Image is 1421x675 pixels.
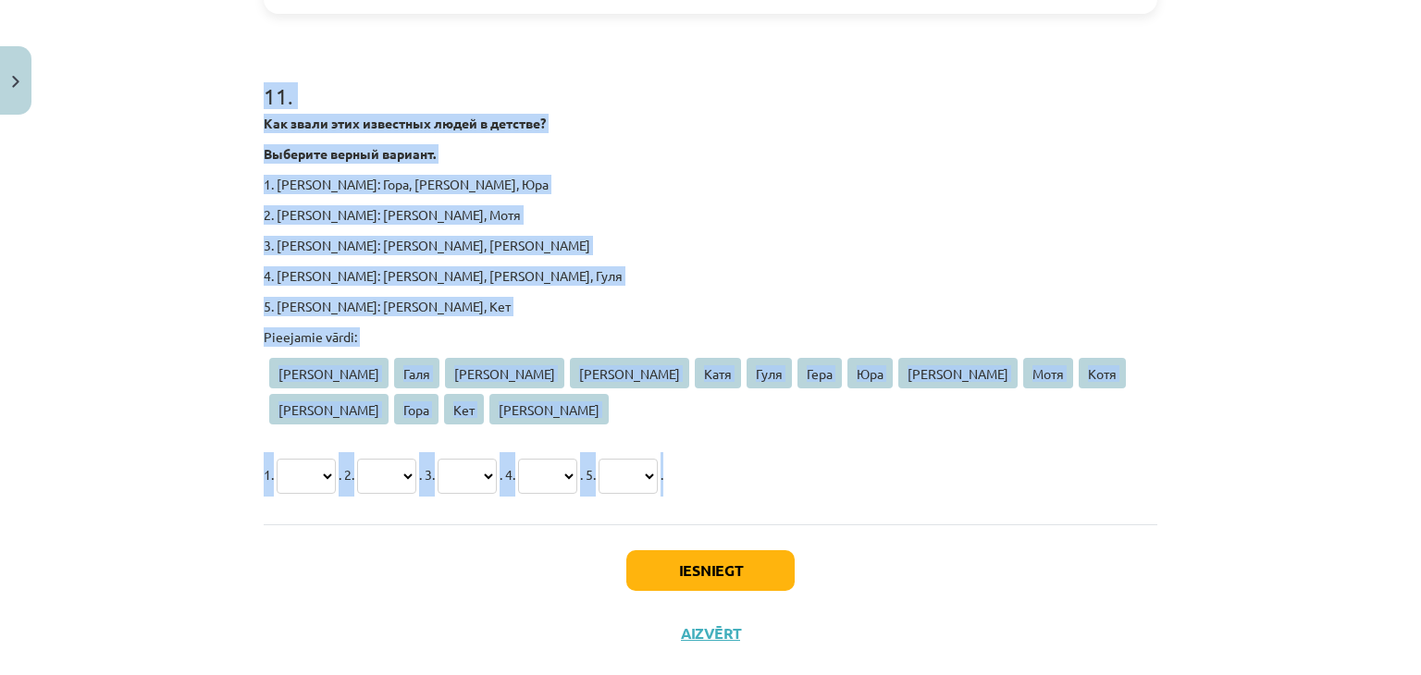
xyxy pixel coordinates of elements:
span: . 3. [419,466,435,483]
span: Гора [394,394,439,424]
span: [PERSON_NAME] [269,394,389,424]
img: icon-close-lesson-0947bae3869378f0d4975bcd49f059093ad1ed9edebbc8119c70593378902aed.svg [12,76,19,88]
span: 1. [264,466,274,483]
span: Юра [847,358,893,388]
strong: Выберите верный вариант. [264,145,436,162]
button: Iesniegt [626,550,795,591]
span: Кет [444,394,484,424]
span: [PERSON_NAME] [898,358,1018,388]
p: 1. [PERSON_NAME]: Гора, [PERSON_NAME], Юра [264,175,1157,194]
span: [PERSON_NAME] [570,358,689,388]
p: 2. [PERSON_NAME]: [PERSON_NAME], Мотя [264,205,1157,225]
span: Котя [1079,358,1126,388]
strong: Как звали этих известных людей в детстве? [264,115,546,131]
span: Мотя [1023,358,1073,388]
h1: 11 . [264,51,1157,108]
span: . 4. [500,466,515,483]
p: 5. [PERSON_NAME]: [PERSON_NAME], Кет [264,297,1157,316]
p: 3. [PERSON_NAME]: [PERSON_NAME], [PERSON_NAME] [264,236,1157,255]
button: Aizvērt [675,624,746,643]
span: . 5. [580,466,596,483]
span: Гера [797,358,842,388]
span: . 2. [339,466,354,483]
span: Катя [695,358,741,388]
span: . [661,466,663,483]
span: [PERSON_NAME] [269,358,389,388]
span: [PERSON_NAME] [489,394,609,424]
span: [PERSON_NAME] [445,358,564,388]
span: Гуля [747,358,792,388]
p: Pieejamie vārdi: [264,327,1157,347]
p: 4. [PERSON_NAME]: [PERSON_NAME], [PERSON_NAME], Гуля [264,266,1157,286]
span: Галя [394,358,439,388]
